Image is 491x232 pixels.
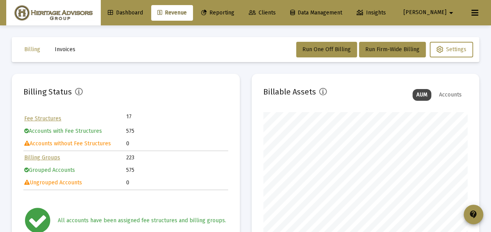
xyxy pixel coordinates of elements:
div: All accounts have been assigned fee structures and billing groups. [58,217,226,225]
a: Clients [243,5,282,21]
span: Settings [436,46,466,53]
a: Insights [350,5,392,21]
a: Billing Groups [24,154,60,161]
div: AUM [412,89,431,101]
span: Insights [357,9,386,16]
h2: Billable Assets [263,86,316,98]
button: Settings [430,42,473,57]
a: Dashboard [102,5,149,21]
td: 0 [126,177,227,189]
button: Run One Off Billing [296,42,357,57]
td: Accounts without Fee Structures [24,138,125,150]
img: Dashboard [12,5,95,21]
span: Run Firm-Wide Billing [365,46,420,53]
button: Invoices [48,42,82,57]
span: Data Management [290,9,342,16]
mat-icon: arrow_drop_down [446,5,456,21]
td: 575 [126,164,227,176]
a: Revenue [151,5,193,21]
a: Reporting [195,5,241,21]
td: 17 [126,113,177,121]
td: 575 [126,125,227,137]
span: Revenue [157,9,187,16]
span: Billing [24,46,40,53]
td: Accounts with Fee Structures [24,125,125,137]
td: Grouped Accounts [24,164,125,176]
span: [PERSON_NAME] [404,9,446,16]
td: 223 [126,152,227,164]
div: Accounts [435,89,466,101]
td: 0 [126,138,227,150]
span: Clients [249,9,276,16]
h2: Billing Status [23,86,72,98]
a: Data Management [284,5,348,21]
mat-icon: contact_support [469,210,478,219]
span: Dashboard [108,9,143,16]
span: Invoices [55,46,75,53]
button: [PERSON_NAME] [394,5,465,20]
span: Run One Off Billing [302,46,351,53]
button: Run Firm-Wide Billing [359,42,426,57]
span: Reporting [201,9,234,16]
button: Billing [18,42,46,57]
td: Ungrouped Accounts [24,177,125,189]
a: Fee Structures [24,115,61,122]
